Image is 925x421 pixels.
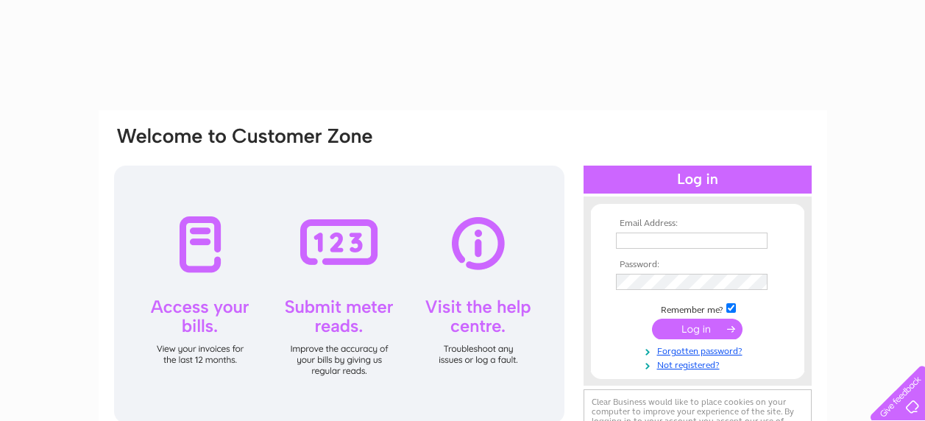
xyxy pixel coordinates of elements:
th: Email Address: [612,219,783,229]
a: Not registered? [616,357,783,371]
a: Forgotten password? [616,343,783,357]
th: Password: [612,260,783,270]
td: Remember me? [612,301,783,316]
input: Submit [652,319,743,339]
